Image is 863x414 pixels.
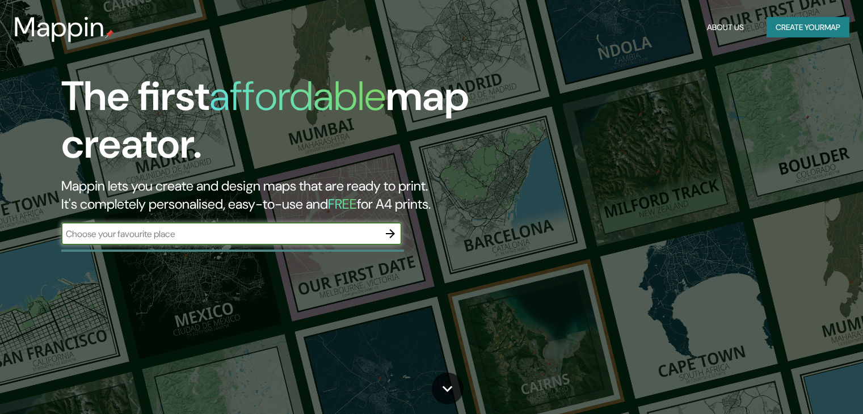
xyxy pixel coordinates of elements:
input: Choose your favourite place [61,227,379,240]
h1: affordable [209,70,386,122]
h5: FREE [328,195,357,213]
h3: Mappin [14,11,105,43]
h1: The first map creator. [61,73,493,177]
img: mappin-pin [105,29,114,39]
h2: Mappin lets you create and design maps that are ready to print. It's completely personalised, eas... [61,177,493,213]
button: Create yourmap [767,17,849,38]
button: About Us [702,17,748,38]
